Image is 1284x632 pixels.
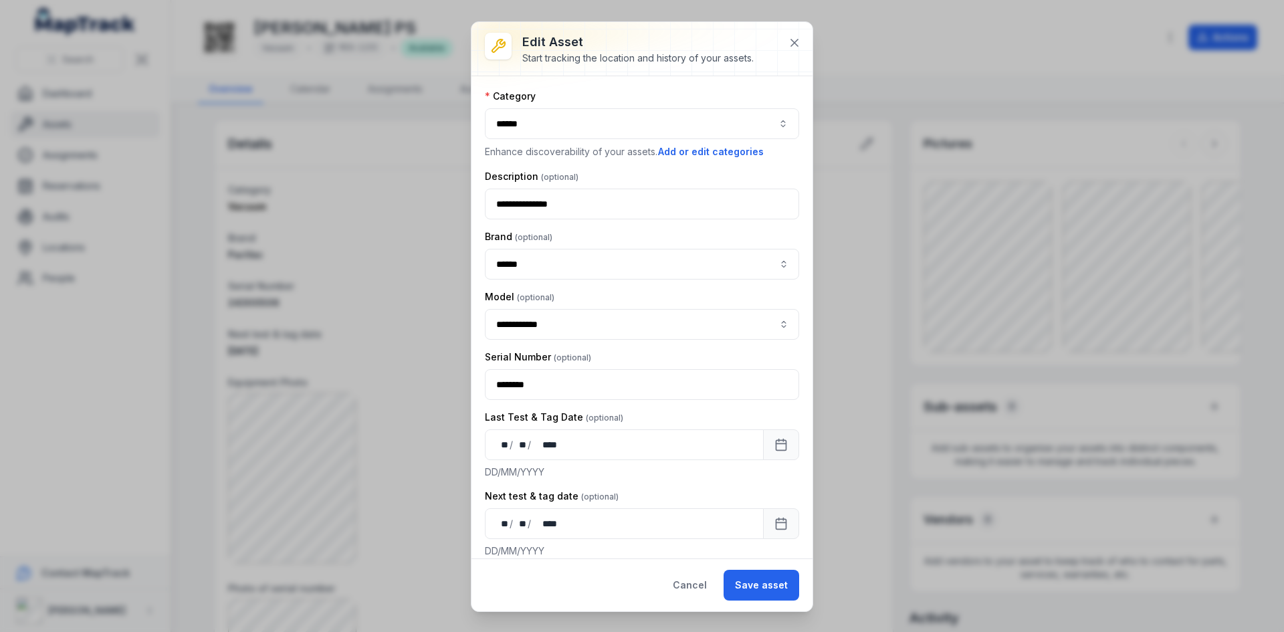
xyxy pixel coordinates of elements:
label: Model [485,290,554,304]
label: Last Test & Tag Date [485,411,623,424]
div: month, [514,517,528,530]
button: Save asset [724,570,799,601]
label: Brand [485,230,552,243]
div: / [510,438,514,451]
label: Serial Number [485,350,591,364]
label: Next test & tag date [485,490,619,503]
input: asset-edit:cf[ae11ba15-1579-4ecc-996c-910ebae4e155]-label [485,309,799,340]
div: / [528,517,532,530]
button: Cancel [661,570,718,601]
div: year, [532,438,558,451]
button: Calendar [763,508,799,539]
label: Category [485,90,536,103]
label: Description [485,170,578,183]
p: Enhance discoverability of your assets. [485,144,799,159]
p: DD/MM/YYYY [485,465,799,479]
div: day, [496,517,510,530]
div: Start tracking the location and history of your assets. [522,51,754,65]
input: asset-edit:cf[95398f92-8612-421e-aded-2a99c5a8da30]-label [485,249,799,280]
p: DD/MM/YYYY [485,544,799,558]
button: Calendar [763,429,799,460]
div: / [510,517,514,530]
h3: Edit asset [522,33,754,51]
div: day, [496,438,510,451]
div: / [528,438,532,451]
div: year, [532,517,558,530]
button: Add or edit categories [657,144,764,159]
div: month, [514,438,528,451]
